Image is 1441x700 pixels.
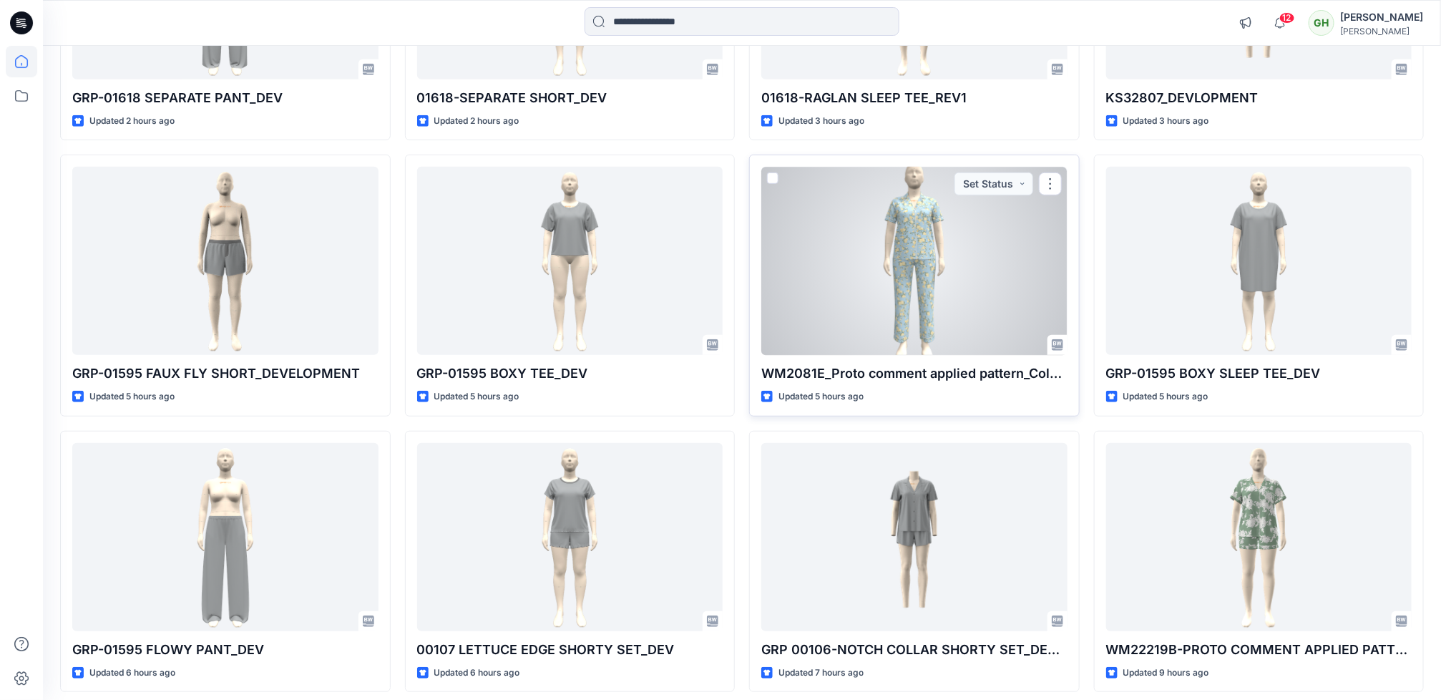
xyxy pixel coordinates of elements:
div: GH [1309,10,1334,36]
p: Updated 5 hours ago [89,389,175,404]
span: 12 [1279,12,1295,24]
p: Updated 3 hours ago [778,114,864,129]
a: GRP 00106-NOTCH COLLAR SHORTY SET_DEVELOPMENT [761,443,1068,631]
p: GRP-01595 FAUX FLY SHORT_DEVELOPMENT [72,364,378,384]
p: 01618-SEPARATE SHORT_DEV [417,88,723,108]
a: GRP-01595 BOXY TEE_DEV [417,167,723,355]
p: WM22219B-PROTO COMMENT APPLIED PATTERN_COLORWAY_REV7 [1106,640,1412,660]
p: GRP-01595 FLOWY PANT_DEV [72,640,378,660]
p: Updated 6 hours ago [434,666,520,681]
p: 01618-RAGLAN SLEEP TEE_REV1 [761,88,1068,108]
a: GRP-01595 BOXY SLEEP TEE_DEV [1106,167,1412,355]
a: 00107 LETTUCE EDGE SHORTY SET_DEV [417,443,723,631]
p: 00107 LETTUCE EDGE SHORTY SET_DEV [417,640,723,660]
p: GRP-01595 BOXY TEE_DEV [417,364,723,384]
p: Updated 5 hours ago [778,389,864,404]
p: GRP-01618 SEPARATE PANT_DEV [72,88,378,108]
a: WM2081E_Proto comment applied pattern_Colorway_REV7 [761,167,1068,355]
a: WM22219B-PROTO COMMENT APPLIED PATTERN_COLORWAY_REV7 [1106,443,1412,631]
p: WM2081E_Proto comment applied pattern_Colorway_REV7 [761,364,1068,384]
p: Updated 6 hours ago [89,666,175,681]
div: [PERSON_NAME] [1340,9,1423,26]
p: Updated 3 hours ago [1123,114,1209,129]
p: Updated 5 hours ago [1123,389,1208,404]
a: GRP-01595 FLOWY PANT_DEV [72,443,378,631]
p: Updated 5 hours ago [434,389,519,404]
p: Updated 7 hours ago [778,666,864,681]
p: Updated 2 hours ago [89,114,175,129]
p: KS32807_DEVLOPMENT [1106,88,1412,108]
p: Updated 2 hours ago [434,114,519,129]
p: GRP 00106-NOTCH COLLAR SHORTY SET_DEVELOPMENT [761,640,1068,660]
a: GRP-01595 FAUX FLY SHORT_DEVELOPMENT [72,167,378,355]
div: [PERSON_NAME] [1340,26,1423,37]
p: GRP-01595 BOXY SLEEP TEE_DEV [1106,364,1412,384]
p: Updated 9 hours ago [1123,666,1209,681]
